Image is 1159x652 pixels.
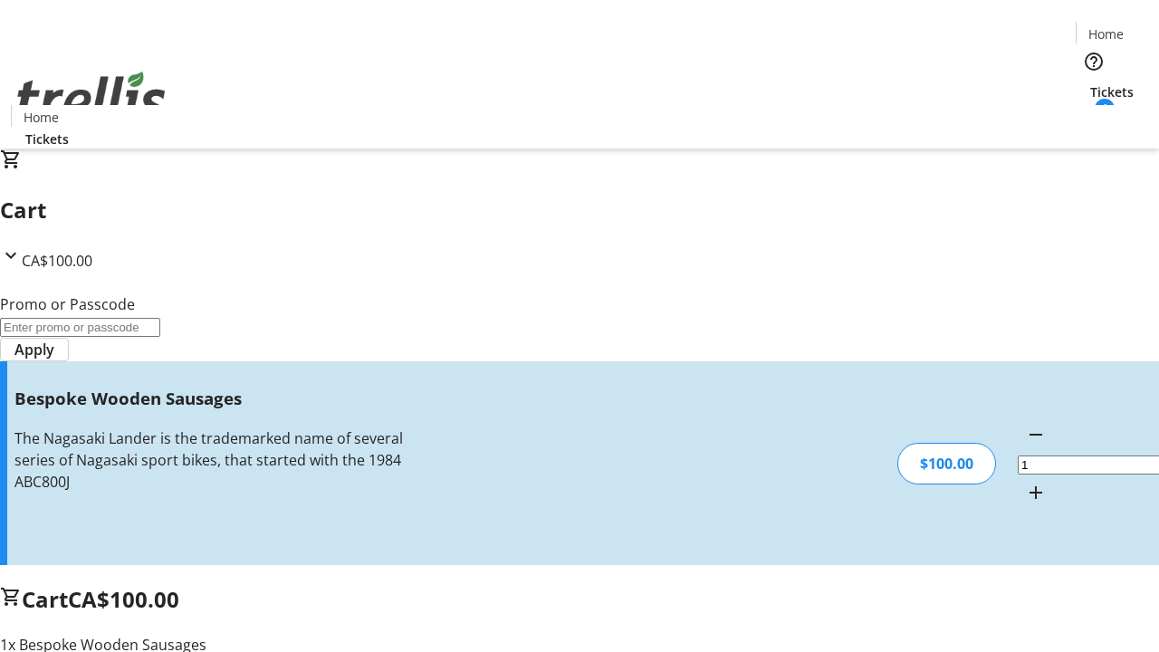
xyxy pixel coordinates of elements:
span: Tickets [25,129,69,149]
span: Home [1088,24,1124,43]
span: CA$100.00 [22,251,92,271]
button: Decrement by one [1018,417,1054,453]
a: Tickets [1076,82,1148,101]
div: The Nagasaki Lander is the trademarked name of several series of Nagasaki sport bikes, that start... [14,427,410,493]
span: Home [24,108,59,127]
button: Help [1076,43,1112,80]
button: Increment by one [1018,475,1054,511]
a: Home [12,108,70,127]
a: Home [1077,24,1135,43]
img: Orient E2E Organization Yz5iQONa3s's Logo [11,52,172,142]
button: Cart [1076,101,1112,138]
span: CA$100.00 [68,584,179,614]
h3: Bespoke Wooden Sausages [14,386,410,411]
a: Tickets [11,129,83,149]
span: Apply [14,339,54,360]
div: $100.00 [897,443,996,484]
span: Tickets [1090,82,1134,101]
